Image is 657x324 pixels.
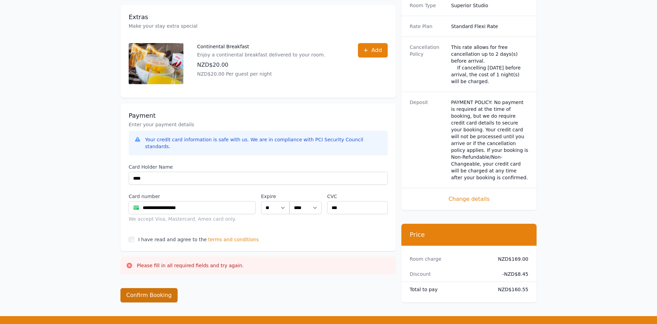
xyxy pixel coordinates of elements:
[129,121,388,128] p: Enter your payment details
[289,193,322,200] label: .
[129,23,388,29] p: Make your stay extra special
[410,2,446,9] dt: Room Type
[451,99,528,181] dd: PAYMENT POLICY: No payment is required at the time of booking, but we do require credit card deta...
[145,136,382,150] div: Your credit card information is safe with us. We are in compliance with PCI Security Council stan...
[451,23,528,30] dd: Standard Flexi Rate
[410,195,528,203] span: Change details
[129,193,256,200] label: Card number
[197,70,325,77] p: NZD$20.00 Per guest per night
[129,13,388,21] h3: Extras
[327,193,388,200] label: CVC
[129,216,256,222] div: We accept Visa, Mastercard, Amex card only.
[410,44,446,85] dt: Cancellation Policy
[197,51,325,58] p: Enjoy a continental breakfast delivered to your room.
[120,288,178,302] button: Confirm Booking
[138,237,207,242] label: I have read and agree to the
[410,271,487,277] dt: Discount
[358,43,388,57] button: Add
[129,164,388,170] label: Card Holder Name
[208,236,259,243] span: terms and conditions
[410,286,487,293] dt: Total to pay
[137,262,244,269] p: Please fill in all required fields and try again.
[410,23,446,30] dt: Rate Plan
[410,99,446,181] dt: Deposit
[129,43,183,84] img: Continental Breakfast
[492,256,528,262] dd: NZD$169.00
[261,193,289,200] label: Expire
[451,44,528,85] div: This rate allows for free cancellation up to 2 days(s) before arrival. If cancelling [DATE] befor...
[492,271,528,277] dd: - NZD$8.45
[410,256,487,262] dt: Room charge
[197,43,325,50] p: Continental Breakfast
[451,2,528,9] dd: Superior Studio
[197,61,325,69] p: NZD$20.00
[492,286,528,293] dd: NZD$160.55
[410,231,528,239] h3: Price
[371,46,382,54] span: Add
[129,112,388,120] h3: Payment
